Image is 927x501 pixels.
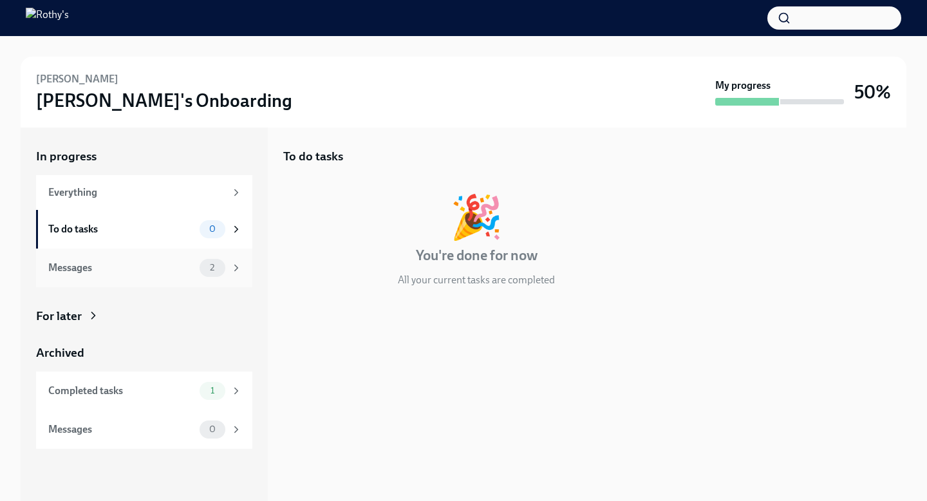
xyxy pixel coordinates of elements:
a: Everything [36,175,252,210]
a: For later [36,308,252,325]
span: 0 [201,224,223,234]
span: 1 [203,386,222,395]
span: 0 [201,424,223,434]
a: Messages2 [36,249,252,287]
div: Messages [48,422,194,437]
div: Everything [48,185,225,200]
h3: [PERSON_NAME]'s Onboarding [36,89,292,112]
a: To do tasks0 [36,210,252,249]
h5: To do tasks [283,148,343,165]
strong: My progress [715,79,771,93]
a: Archived [36,345,252,361]
div: Messages [48,261,194,275]
div: 🎉 [450,196,503,238]
h4: You're done for now [416,246,538,265]
a: Completed tasks1 [36,372,252,410]
div: Completed tasks [48,384,194,398]
p: All your current tasks are completed [398,273,555,287]
h3: 50% [854,80,891,104]
div: For later [36,308,82,325]
img: Rothy's [26,8,69,28]
h6: [PERSON_NAME] [36,72,118,86]
div: To do tasks [48,222,194,236]
a: Messages0 [36,410,252,449]
span: 2 [202,263,222,272]
a: In progress [36,148,252,165]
